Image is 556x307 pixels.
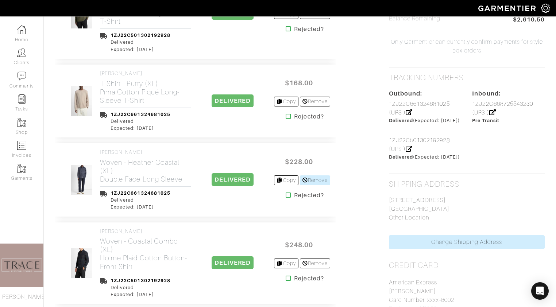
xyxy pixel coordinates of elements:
[111,125,170,132] div: Expected: [DATE]
[71,86,93,116] img: YDwdXxTDKKhrFKQSK7DS6e7F
[294,25,324,34] strong: Rejected?
[277,154,321,170] span: $228.00
[100,228,191,271] a: [PERSON_NAME] Woven - Coastal Combo (XL)Holme Plaid Cotton Button-Front Shirt
[389,15,441,22] h5: Balance Remaining
[212,94,254,107] span: DELIVERED
[475,2,541,15] img: garmentier-logo-header-white-b43fb05a5012e4ada735d5af1a66efaba907eab6374d6393d1fbf88cb4ef424d.png
[389,137,450,152] a: 1ZJ22C501302192928 (UPS )
[389,153,462,160] div: (Expected: [DATE])
[472,89,545,98] div: Inbound:
[294,274,324,283] strong: Rejected?
[17,25,26,34] img: dashboard-icon-dbcd8f5a0b271acd01030246c82b418ddd0df26cd7fceb0bd07c9910d44c42f6.png
[100,237,191,271] h2: Woven - Coastal Combo (XL) Holme Plaid Cotton Button-Front Shirt
[100,70,191,77] h4: [PERSON_NAME]
[111,203,170,210] div: Expected: [DATE]
[111,197,170,203] div: Delivered
[111,46,170,53] div: Expected: [DATE]
[389,180,460,189] h2: Shipping Address
[389,101,450,116] a: 1ZJ22C661324681025 (UPS )
[513,15,545,25] span: $2,610.50
[277,75,321,91] span: $168.00
[389,196,545,222] p: [STREET_ADDRESS] [GEOGRAPHIC_DATA] Other Location
[389,118,413,123] span: Delivered
[389,154,413,160] span: Delivered
[472,101,533,116] a: 1ZJ22C668725543230 (UPS )
[274,175,298,185] a: Copy
[100,70,191,105] a: [PERSON_NAME] T-Shirt - Putty (XL)Pima Cotton Piqué Long-Sleeve T-Shirt
[294,112,324,121] strong: Rejected?
[17,71,26,81] img: comment-icon-a0a6a9ef722e966f86d9cbdc48e553b5cf19dbc54f86b18d962a5391bc8f6eb6.png
[389,117,462,124] div: (Expected: [DATE])
[17,94,26,104] img: reminder-icon-8004d30b9f0a5d33ae49ab947aed9ed385cf756f9e5892f1edd6e32f2345188e.png
[274,97,298,106] a: Copy
[100,149,191,155] h4: [PERSON_NAME]
[111,118,170,125] div: Delivered
[212,173,254,186] span: DELIVERED
[300,175,330,185] a: Remove
[294,191,324,200] strong: Rejected?
[111,190,170,196] a: 1ZJ22C661324681025
[71,164,93,195] img: XjisEeJXo3roxwHu6XN3DTjT
[300,97,330,106] a: Remove
[17,118,26,127] img: garments-icon-b7da505a4dc4fd61783c78ac3ca0ef83fa9d6f193b1c9dc38574b1d14d53ca28.png
[389,261,439,270] h2: Credit Card
[389,73,464,82] h2: Tracking numbers
[389,235,545,249] a: Change Shipping Address
[100,149,191,183] a: [PERSON_NAME] Woven - Heather Coastal (XL)Double Face Long Sleeve
[531,282,549,300] div: Open Intercom Messenger
[111,112,170,117] a: 1ZJ22C661324681025
[17,164,26,173] img: garments-icon-b7da505a4dc4fd61783c78ac3ca0ef83fa9d6f193b1c9dc38574b1d14d53ca28.png
[111,32,170,38] a: 1ZJ22C501302192928
[17,48,26,57] img: clients-icon-6bae9207a08558b7cb47a8932f037763ab4055f8c8b6bfacd5dc20c3e0201464.png
[111,284,170,291] div: Delivered
[472,118,499,123] span: Pre Transit
[100,228,191,234] h4: [PERSON_NAME]
[541,4,550,13] img: gear-icon-white-bd11855cb880d31180b6d7d6211b90ccbf57a29d726f0c71d8c61bd08dd39cc2.png
[389,89,462,98] div: Outbound:
[111,291,170,298] div: Expected: [DATE]
[17,141,26,150] img: orders-icon-0abe47150d42831381b5fb84f609e132dff9fe21cb692f30cb5eec754e2cba89.png
[100,158,191,183] h2: Woven - Heather Coastal (XL) Double Face Long Sleeve
[277,237,321,253] span: $248.00
[111,39,170,46] div: Delivered
[300,259,330,268] a: Remove
[111,278,170,283] a: 1ZJ22C501302192928
[212,256,254,269] span: DELIVERED
[100,79,191,105] h2: T-Shirt - Putty (XL) Pima Cotton Piqué Long-Sleeve T-Shirt
[71,248,93,278] img: UUv48ZPZb3ftoCeqMzt4dStE
[274,259,298,268] a: Copy
[387,38,547,55] span: Only Garmentier can currently confirm payments for style box orders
